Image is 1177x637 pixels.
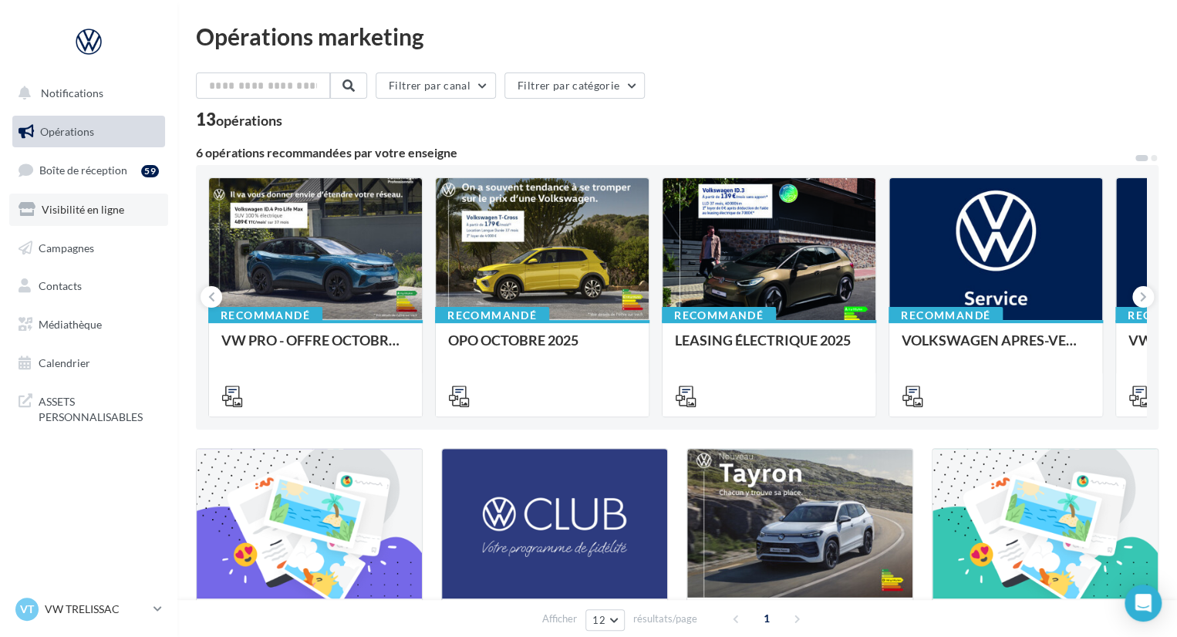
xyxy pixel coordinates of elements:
[9,385,168,430] a: ASSETS PERSONNALISABLES
[196,147,1134,159] div: 6 opérations recommandées par votre enseigne
[754,606,779,631] span: 1
[592,614,605,626] span: 12
[196,111,282,128] div: 13
[9,270,168,302] a: Contacts
[633,612,697,626] span: résultats/page
[435,307,549,324] div: Recommandé
[221,332,410,363] div: VW PRO - OFFRE OCTOBRE 25
[9,194,168,226] a: Visibilité en ligne
[9,116,168,148] a: Opérations
[39,356,90,369] span: Calendrier
[40,125,94,138] span: Opérations
[9,77,162,110] button: Notifications
[9,232,168,265] a: Campagnes
[662,307,776,324] div: Recommandé
[39,241,94,254] span: Campagnes
[542,612,577,626] span: Afficher
[216,113,282,127] div: opérations
[141,165,159,177] div: 59
[42,203,124,216] span: Visibilité en ligne
[889,307,1003,324] div: Recommandé
[41,86,103,99] span: Notifications
[196,25,1158,48] div: Opérations marketing
[39,318,102,331] span: Médiathèque
[39,391,159,424] span: ASSETS PERSONNALISABLES
[504,72,645,99] button: Filtrer par catégorie
[902,332,1090,363] div: VOLKSWAGEN APRES-VENTE
[12,595,165,624] a: VT VW TRELISSAC
[9,347,168,379] a: Calendrier
[585,609,625,631] button: 12
[208,307,322,324] div: Recommandé
[39,279,82,292] span: Contacts
[9,153,168,187] a: Boîte de réception59
[45,602,147,617] p: VW TRELISSAC
[448,332,636,363] div: OPO OCTOBRE 2025
[675,332,863,363] div: LEASING ÉLECTRIQUE 2025
[20,602,34,617] span: VT
[1125,585,1162,622] div: Open Intercom Messenger
[39,163,127,177] span: Boîte de réception
[9,308,168,341] a: Médiathèque
[376,72,496,99] button: Filtrer par canal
